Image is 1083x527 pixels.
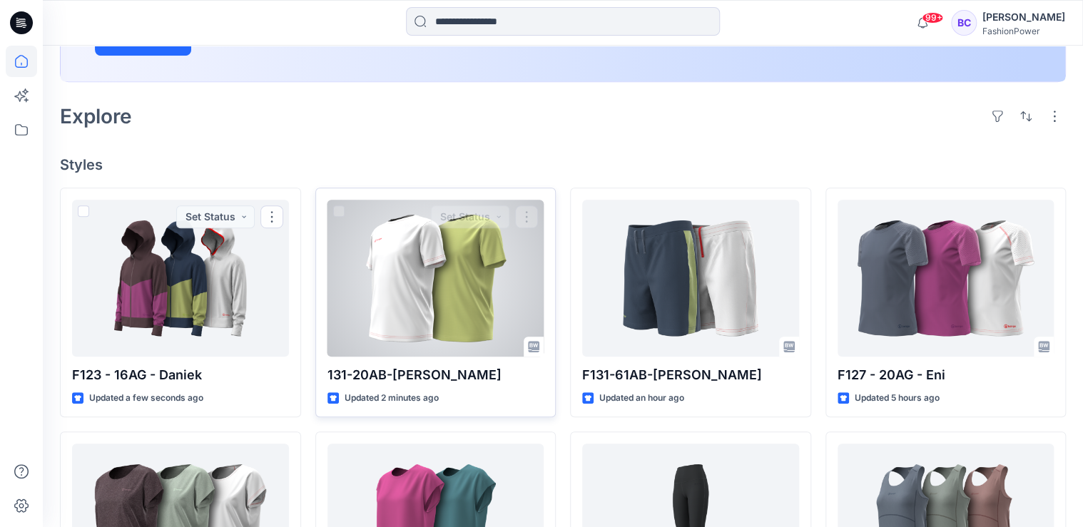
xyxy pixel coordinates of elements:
h2: Explore [60,105,132,128]
span: 99+ [922,12,943,24]
div: FashionPower [982,26,1065,36]
a: F123 - 16AG - Daniek [72,200,289,357]
p: Updated an hour ago [599,391,684,406]
p: F127 - 20AG - Eni [838,365,1054,385]
p: Updated 2 minutes ago [345,391,439,406]
h4: Styles [60,156,1066,173]
a: F127 - 20AG - Eni [838,200,1054,357]
a: 131-20AB-Bert [327,200,544,357]
a: F131-61AB-Bert [582,200,799,357]
div: [PERSON_NAME] [982,9,1065,26]
div: BC [951,10,977,36]
p: 131-20AB-[PERSON_NAME] [327,365,544,385]
p: F131-61AB-[PERSON_NAME] [582,365,799,385]
p: F123 - 16AG - Daniek [72,365,289,385]
p: Updated a few seconds ago [89,391,203,406]
p: Updated 5 hours ago [855,391,940,406]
